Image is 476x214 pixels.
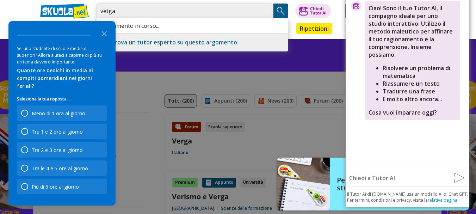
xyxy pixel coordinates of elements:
[346,187,469,207] div: Il Tutor AI di [DOMAIN_NAME] usa un modello AI di Chat GPT. Per termini, condizioni e privacy, vi...
[17,105,107,121] div: Meno di 1 ora al giorno
[17,45,107,65] div: Sei uno studente di scuole medie o superiori? Allora aiutaci a capirne di più su un tema davvero ...
[365,1,460,120] div: Ciao! Sono il tuo Tutor AI, il compagno ideale per uno studio interattivo. Utilizzo il metodo mai...
[17,160,107,176] div: Tra le 4 e 5 ore al giorno
[295,4,331,18] button: ChiediTutor AI
[8,21,116,206] div: Survey
[97,18,288,33] div: Caricamento in corso...
[273,4,288,18] button: Search Button
[345,4,411,18] a: Invia appunti
[17,142,107,158] div: Tra 2 e 3 ore al giorno
[276,6,286,16] img: Cerca appunti, riassunti o versioni
[17,179,107,194] div: Più di 5 ore al giorno
[337,176,453,192] h4: Perfezione? No grazie: metà degli studenti cresce grazie agli errori
[353,3,359,9] img: tutorai_icon
[111,38,237,46] a: Trova un tutor esperto su questo argomento
[32,165,88,172] div: Tra le 4 e 5 ore al giorno
[383,80,457,87] li: Riassumere un testo
[32,147,83,153] div: Tra 2 e 3 ore al giorno
[310,7,327,15] div: Chiedi Tutor AI
[97,4,273,18] input: Cerca appunti, riassunti o versioni
[277,158,469,210] a: Perfezione? No grazie: metà degli studenti cresce grazie agli errori
[32,183,79,190] div: Più di 5 ore al giorno
[383,64,457,80] li: Risolvere un problema di matematica
[32,110,85,117] div: Meno di 1 ora al giorno
[17,96,107,103] p: Seleziona la tua risposta...
[32,128,83,135] div: Tra 1 e 2 ore al giorno
[17,124,107,139] div: Tra 1 e 2 ore al giorno
[97,26,111,40] button: Close the survey
[383,87,457,95] li: Tradurre una frase
[453,173,464,183] img: sendMessage
[296,23,332,34] a: Ripetizioni
[346,171,448,185] input: Chiedi a Tutor AI
[383,95,457,103] li: E molto altro ancora...
[17,67,107,90] div: Quante ore dedichi in media ai compiti pomeridiani nei giorni feriali?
